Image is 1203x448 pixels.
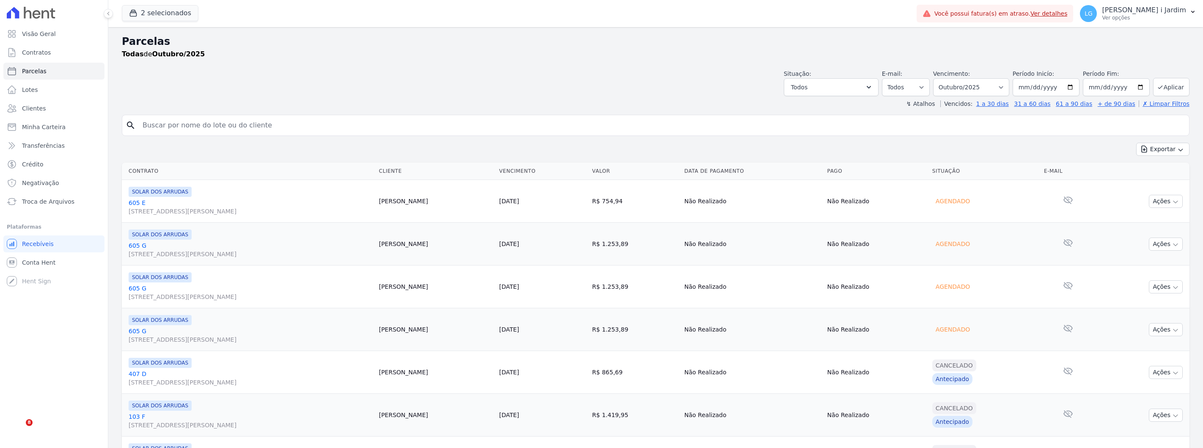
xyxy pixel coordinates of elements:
[3,174,104,191] a: Negativação
[906,100,935,107] label: ↯ Atalhos
[129,199,372,216] a: 605 E[STREET_ADDRESS][PERSON_NAME]
[7,222,101,232] div: Plataformas
[22,141,65,150] span: Transferências
[129,370,372,387] a: 407 D[STREET_ADDRESS][PERSON_NAME]
[824,351,929,394] td: Não Realizado
[1083,69,1150,78] label: Período Fim:
[499,283,519,290] a: [DATE]
[681,163,824,180] th: Data de Pagamento
[932,416,972,428] div: Antecipado
[22,123,66,131] span: Minha Carteira
[26,419,33,426] span: 8
[1136,143,1189,156] button: Exportar
[1149,195,1183,208] button: Ações
[589,223,681,265] td: R$ 1.253,89
[122,34,1189,49] h2: Parcelas
[499,241,519,247] a: [DATE]
[376,394,496,437] td: [PERSON_NAME]
[129,207,372,216] span: [STREET_ADDRESS][PERSON_NAME]
[1073,2,1203,25] button: LG [PERSON_NAME] i Jardim Ver opções
[22,86,38,94] span: Lotes
[3,100,104,117] a: Clientes
[1102,6,1186,14] p: [PERSON_NAME] i Jardim
[1102,14,1186,21] p: Ver opções
[22,48,51,57] span: Contratos
[376,351,496,394] td: [PERSON_NAME]
[496,163,589,180] th: Vencimento
[3,81,104,98] a: Lotes
[824,308,929,351] td: Não Realizado
[824,223,929,265] td: Não Realizado
[824,180,929,223] td: Não Realizado
[122,5,198,21] button: 2 selecionados
[1030,10,1068,17] a: Ver detalhes
[129,230,192,240] span: SOLAR DOS ARRUDAS
[122,50,144,58] strong: Todas
[22,179,59,187] span: Negativação
[22,30,56,38] span: Visão Geral
[3,63,104,80] a: Parcelas
[22,67,47,75] span: Parcelas
[129,241,372,258] a: 605 G[STREET_ADDRESS][PERSON_NAME]
[934,9,1068,18] span: Você possui fatura(s) em atraso.
[589,351,681,394] td: R$ 865,69
[824,265,929,308] td: Não Realizado
[129,315,192,325] span: SOLAR DOS ARRUDAS
[681,308,824,351] td: Não Realizado
[1149,409,1183,422] button: Ações
[376,308,496,351] td: [PERSON_NAME]
[1056,100,1092,107] a: 61 a 90 dias
[376,265,496,308] td: [PERSON_NAME]
[932,373,972,385] div: Antecipado
[129,401,192,411] span: SOLAR DOS ARRUDAS
[22,240,54,248] span: Recebíveis
[3,254,104,271] a: Conta Hent
[1085,11,1093,17] span: LG
[8,419,29,440] iframe: Intercom live chat
[681,223,824,265] td: Não Realizado
[499,369,519,376] a: [DATE]
[791,82,807,92] span: Todos
[589,265,681,308] td: R$ 1.253,89
[1041,163,1096,180] th: E-mail
[976,100,1009,107] a: 1 a 30 dias
[122,49,205,59] p: de
[3,44,104,61] a: Contratos
[3,119,104,136] a: Minha Carteira
[376,223,496,265] td: [PERSON_NAME]
[589,394,681,437] td: R$ 1.419,95
[129,284,372,301] a: 605 G[STREET_ADDRESS][PERSON_NAME]
[932,360,976,371] div: Cancelado
[932,195,973,207] div: Agendado
[122,163,376,180] th: Contrato
[824,163,929,180] th: Pago
[137,117,1186,134] input: Buscar por nome do lote ou do cliente
[932,324,973,335] div: Agendado
[499,412,519,418] a: [DATE]
[126,120,136,130] i: search
[681,180,824,223] td: Não Realizado
[1013,70,1054,77] label: Período Inicío:
[1149,238,1183,251] button: Ações
[1139,100,1189,107] a: ✗ Limpar Filtros
[932,238,973,250] div: Agendado
[376,180,496,223] td: [PERSON_NAME]
[681,351,824,394] td: Não Realizado
[499,198,519,205] a: [DATE]
[589,180,681,223] td: R$ 754,94
[1098,100,1135,107] a: + de 90 dias
[940,100,972,107] label: Vencidos:
[681,394,824,437] td: Não Realizado
[1153,78,1189,96] button: Aplicar
[22,104,46,113] span: Clientes
[1149,366,1183,379] button: Ações
[376,163,496,180] th: Cliente
[1149,280,1183,293] button: Ações
[824,394,929,437] td: Não Realizado
[129,378,372,387] span: [STREET_ADDRESS][PERSON_NAME]
[129,335,372,344] span: [STREET_ADDRESS][PERSON_NAME]
[129,272,192,282] span: SOLAR DOS ARRUDAS
[3,235,104,252] a: Recebíveis
[3,137,104,154] a: Transferências
[129,412,372,429] a: 103 F[STREET_ADDRESS][PERSON_NAME]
